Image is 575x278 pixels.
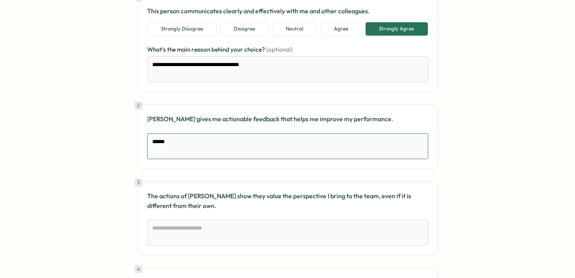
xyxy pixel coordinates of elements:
[135,102,142,109] div: 2
[147,6,428,16] p: This person communicates clearly and effectively with me and other colleagues.
[147,191,428,211] p: The actions of [PERSON_NAME] show they value the perspective I bring to the team, even if it is d...
[244,46,266,53] span: choice?
[135,179,142,187] div: 3
[365,22,428,36] button: Strongly Agree
[231,46,244,53] span: your
[320,22,362,36] button: Agree
[147,46,167,53] span: What's
[191,46,211,53] span: reason
[177,46,191,53] span: main
[167,46,177,53] span: the
[266,46,293,53] span: (optional)
[211,46,231,53] span: behind
[135,265,142,273] div: 4
[147,114,428,124] p: [PERSON_NAME] gives me actionable feedback that helps me improve my performance.
[220,22,269,36] button: Disagree
[147,22,217,36] button: Strongly Disagree
[272,22,317,36] button: Neutral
